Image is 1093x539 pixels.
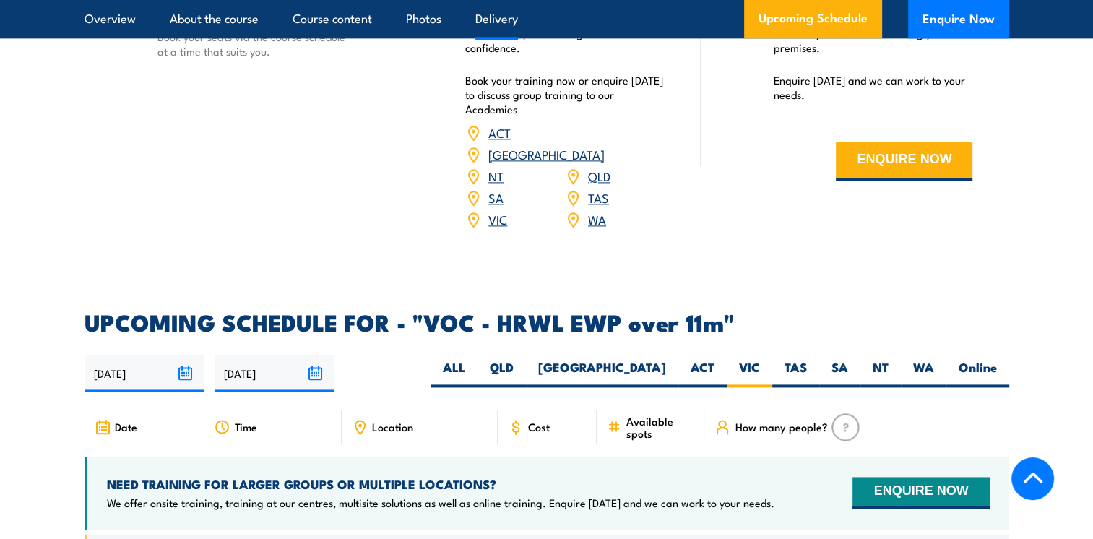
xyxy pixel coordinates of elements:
[836,142,972,181] button: ENQUIRE NOW
[735,421,827,433] span: How many people?
[372,421,413,433] span: Location
[528,421,550,433] span: Cost
[727,359,772,387] label: VIC
[431,359,478,387] label: ALL
[478,359,526,387] label: QLD
[215,355,334,392] input: To date
[588,167,610,184] a: QLD
[488,189,504,206] a: SA
[626,415,694,439] span: Available spots
[157,30,357,59] p: Book your seats via the course schedule at a time that suits you.
[488,210,507,228] a: VIC
[115,421,137,433] span: Date
[860,359,901,387] label: NT
[946,359,1009,387] label: Online
[852,477,989,509] button: ENQUIRE NOW
[678,359,727,387] label: ACT
[588,210,606,228] a: WA
[107,496,774,510] p: We offer onsite training, training at our centres, multisite solutions as well as online training...
[901,359,946,387] label: WA
[774,73,973,102] p: Enquire [DATE] and we can work to your needs.
[772,359,819,387] label: TAS
[465,73,665,116] p: Book your training now or enquire [DATE] to discuss group training to our Academies
[107,476,774,492] h4: NEED TRAINING FOR LARGER GROUPS OR MULTIPLE LOCATIONS?
[819,359,860,387] label: SA
[235,421,257,433] span: Time
[488,145,605,163] a: [GEOGRAPHIC_DATA]
[526,359,678,387] label: [GEOGRAPHIC_DATA]
[85,311,1009,332] h2: UPCOMING SCHEDULE FOR - "VOC - HRWL EWP over 11m"
[588,189,609,206] a: TAS
[85,355,204,392] input: From date
[488,167,504,184] a: NT
[488,124,511,141] a: ACT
